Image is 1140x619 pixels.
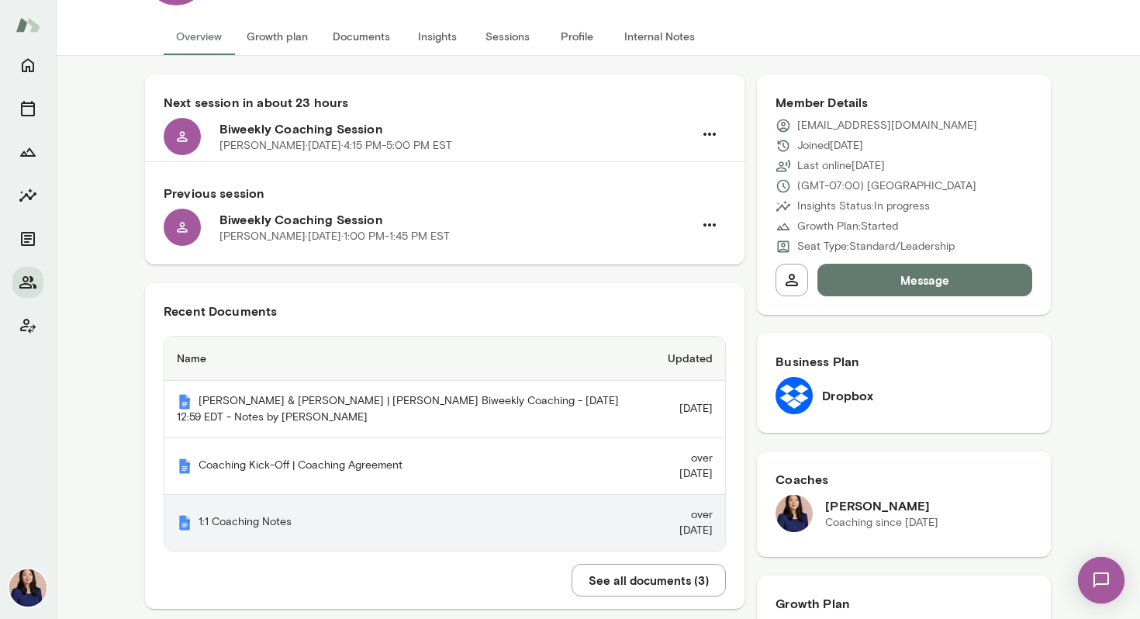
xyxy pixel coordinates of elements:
[572,564,726,597] button: See all documents (3)
[825,496,938,515] h6: [PERSON_NAME]
[219,119,693,138] h6: Biweekly Coaching Session
[16,10,40,40] img: Mento
[164,495,647,551] th: 1:1 Coaching Notes
[776,352,1032,371] h6: Business Plan
[12,93,43,124] button: Sessions
[822,386,873,405] h6: Dropbox
[797,178,976,194] p: (GMT-07:00) [GEOGRAPHIC_DATA]
[177,515,192,531] img: Mento
[647,438,725,495] td: over [DATE]
[647,495,725,551] td: over [DATE]
[219,229,450,244] p: [PERSON_NAME] · [DATE] · 1:00 PM-1:45 PM EST
[12,50,43,81] button: Home
[12,180,43,211] button: Insights
[647,381,725,438] td: [DATE]
[472,18,542,55] button: Sessions
[164,184,726,202] h6: Previous session
[12,267,43,298] button: Members
[177,458,192,474] img: Mento
[797,219,898,234] p: Growth Plan: Started
[797,118,977,133] p: [EMAIL_ADDRESS][DOMAIN_NAME]
[776,93,1032,112] h6: Member Details
[9,569,47,607] img: Leah Kim
[320,18,402,55] button: Documents
[776,495,813,532] img: Leah Kim
[234,18,320,55] button: Growth plan
[776,470,1032,489] h6: Coaches
[219,138,452,154] p: [PERSON_NAME] · [DATE] · 4:15 PM-5:00 PM EST
[797,239,955,254] p: Seat Type: Standard/Leadership
[797,138,863,154] p: Joined [DATE]
[647,337,725,381] th: Updated
[797,199,930,214] p: Insights Status: In progress
[164,302,726,320] h6: Recent Documents
[825,515,938,531] p: Coaching since [DATE]
[164,381,647,438] th: [PERSON_NAME] & [PERSON_NAME] | [PERSON_NAME] Biweekly Coaching - [DATE] 12:59 EDT - Notes by [PE...
[776,594,1032,613] h6: Growth Plan
[817,264,1032,296] button: Message
[177,394,192,410] img: Mento
[12,223,43,254] button: Documents
[542,18,612,55] button: Profile
[164,93,726,112] h6: Next session in about 23 hours
[164,438,647,495] th: Coaching Kick-Off | Coaching Agreement
[12,310,43,341] button: Client app
[402,18,472,55] button: Insights
[164,337,647,381] th: Name
[612,18,707,55] button: Internal Notes
[219,210,693,229] h6: Biweekly Coaching Session
[12,137,43,168] button: Growth Plan
[164,18,234,55] button: Overview
[797,158,885,174] p: Last online [DATE]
